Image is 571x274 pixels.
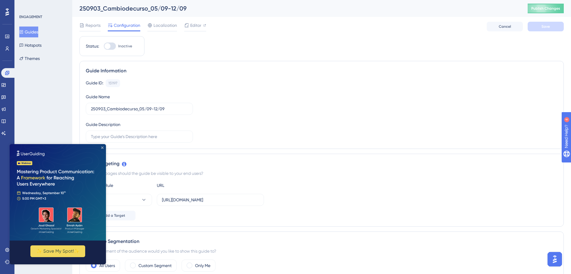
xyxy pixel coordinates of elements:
[162,197,259,203] input: yourwebsite.com/path
[86,79,103,87] div: Guide ID:
[86,67,557,74] div: Guide Information
[528,4,564,13] button: Publish Changes
[19,53,40,64] button: Themes
[86,247,557,255] div: Which segment of the audience would you like to show this guide to?
[542,24,550,29] span: Save
[21,101,76,113] button: ✨ Save My Spot!✨
[85,22,101,29] span: Reports
[42,3,44,8] div: 4
[99,262,115,269] label: All Users
[195,262,210,269] label: Only Me
[103,213,125,218] span: Add a Target
[531,6,560,11] span: Publish Changes
[86,121,120,128] div: Guide Description
[19,14,42,19] div: ENGAGEMENT
[86,43,99,50] div: Status:
[86,238,557,245] div: Audience Segmentation
[19,27,38,37] button: Guides
[92,2,94,5] div: Close Preview
[108,81,117,86] div: 151197
[157,182,223,189] div: URL
[114,22,140,29] span: Configuration
[86,182,152,189] div: Choose A Rule
[138,262,172,269] label: Custom Segment
[79,4,513,13] div: 250903_Cambiodecurso_05/09-12/09
[91,106,188,112] input: Type your Guide’s Name here
[487,22,523,31] button: Cancel
[86,93,110,100] div: Guide Name
[91,133,188,140] input: Type your Guide’s Description here
[86,160,557,167] div: Page Targeting
[546,250,564,268] iframe: UserGuiding AI Assistant Launcher
[499,24,511,29] span: Cancel
[86,194,152,206] button: equals
[19,40,42,51] button: Hotspots
[86,211,135,220] button: Add a Target
[86,170,557,177] div: On which pages should the guide be visible to your end users?
[154,22,177,29] span: Localization
[190,22,201,29] span: Editor
[14,2,38,9] span: Need Help?
[118,44,132,49] span: Inactive
[528,22,564,31] button: Save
